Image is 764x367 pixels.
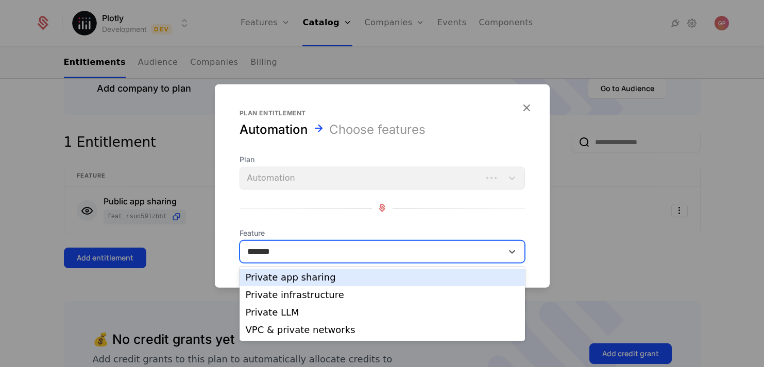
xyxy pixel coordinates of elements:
div: Private infrastructure [246,290,519,300]
div: Private app sharing [246,273,519,282]
div: VPC & private networks [246,325,519,335]
div: Plan entitlement [240,109,525,117]
div: Choose features [329,121,426,137]
div: Automation [240,121,308,137]
div: Private LLM [246,308,519,317]
span: Plan [240,154,525,164]
span: Feature [240,228,525,238]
